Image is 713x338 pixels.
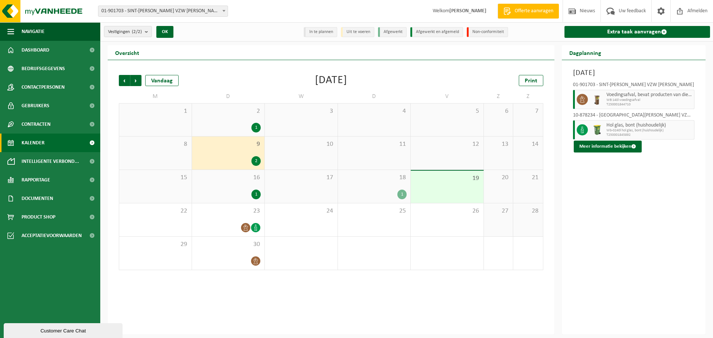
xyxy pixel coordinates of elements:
td: Z [484,90,514,103]
button: OK [156,26,173,38]
div: 1 [397,190,407,199]
div: [DATE] [315,75,347,86]
span: Rapportage [22,171,50,189]
span: Vorige [119,75,130,86]
h2: Overzicht [108,45,147,60]
a: Print [519,75,543,86]
iframe: chat widget [4,322,124,338]
span: Vestigingen [108,26,142,37]
span: 23 [196,207,261,215]
span: 25 [342,207,407,215]
span: 11 [342,140,407,148]
li: Uit te voeren [341,27,374,37]
span: Contactpersonen [22,78,65,96]
span: 5 [414,107,480,115]
span: 14 [517,140,539,148]
count: (2/2) [132,29,142,34]
span: 15 [123,174,188,182]
td: D [338,90,411,103]
td: Z [513,90,543,103]
span: Dashboard [22,41,49,59]
span: 9 [196,140,261,148]
span: Bedrijfsgegevens [22,59,65,78]
span: 26 [414,207,480,215]
span: Product Shop [22,208,55,226]
span: 3 [268,107,334,115]
span: T250001845892 [606,133,693,137]
li: Afgewerkt [378,27,407,37]
div: 01-901703 - SINT-[PERSON_NAME] VZW [PERSON_NAME] [573,82,695,90]
span: T250001844710 [606,102,693,107]
td: D [192,90,265,103]
span: Acceptatievoorwaarden [22,226,82,245]
span: 19 [414,174,480,183]
td: M [119,90,192,103]
span: Volgende [130,75,141,86]
span: Voedingsafval, bevat producten van dierlijke oorsprong, onverpakt, categorie 3 [606,92,693,98]
span: 4 [342,107,407,115]
span: 30 [196,240,261,249]
span: WB 140l voedingsafval [606,98,693,102]
span: 20 [488,174,509,182]
li: In te plannen [304,27,337,37]
div: Vandaag [145,75,179,86]
span: 24 [268,207,334,215]
span: 21 [517,174,539,182]
span: 18 [342,174,407,182]
span: 22 [123,207,188,215]
h3: [DATE] [573,68,695,79]
button: Meer informatie bekijken [574,141,642,152]
span: 8 [123,140,188,148]
span: Kalender [22,134,45,152]
span: 6 [488,107,509,115]
h2: Dagplanning [562,45,609,60]
span: Documenten [22,189,53,208]
span: 17 [268,174,334,182]
span: Offerte aanvragen [513,7,555,15]
span: 27 [488,207,509,215]
span: Contracten [22,115,51,134]
span: Print [525,78,537,84]
span: 01-901703 - SINT-JOZEF KLINIEK VZW PITTEM - PITTEM [98,6,228,16]
span: 1 [123,107,188,115]
li: Non-conformiteit [467,27,508,37]
span: 2 [196,107,261,115]
span: 16 [196,174,261,182]
button: Vestigingen(2/2) [104,26,152,37]
span: 13 [488,140,509,148]
span: 10 [268,140,334,148]
span: Wb-0240l hol glas, bont (huishoudelijk) [606,128,693,133]
span: 7 [517,107,539,115]
a: Extra taak aanvragen [564,26,710,38]
span: 01-901703 - SINT-JOZEF KLINIEK VZW PITTEM - PITTEM [98,6,228,17]
td: V [411,90,484,103]
a: Offerte aanvragen [498,4,559,19]
td: W [265,90,338,103]
img: WB-0140-HPE-BN-01 [592,94,603,105]
span: Intelligente verbond... [22,152,79,171]
li: Afgewerkt en afgemeld [410,27,463,37]
span: 12 [414,140,480,148]
div: 2 [251,156,261,166]
div: 1 [251,123,261,132]
span: Hol glas, bont (huishoudelijk) [606,122,693,128]
strong: [PERSON_NAME] [449,8,486,14]
span: Gebruikers [22,96,49,115]
span: 29 [123,240,188,249]
div: 1 [251,190,261,199]
span: 28 [517,207,539,215]
span: Navigatie [22,22,45,41]
img: WB-0240-HPE-GN-50 [592,124,603,135]
div: 10-878234 - [GEOGRAPHIC_DATA][PERSON_NAME] VZW PITTEM-CONTAINERPARK - [GEOGRAPHIC_DATA] [573,113,695,120]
